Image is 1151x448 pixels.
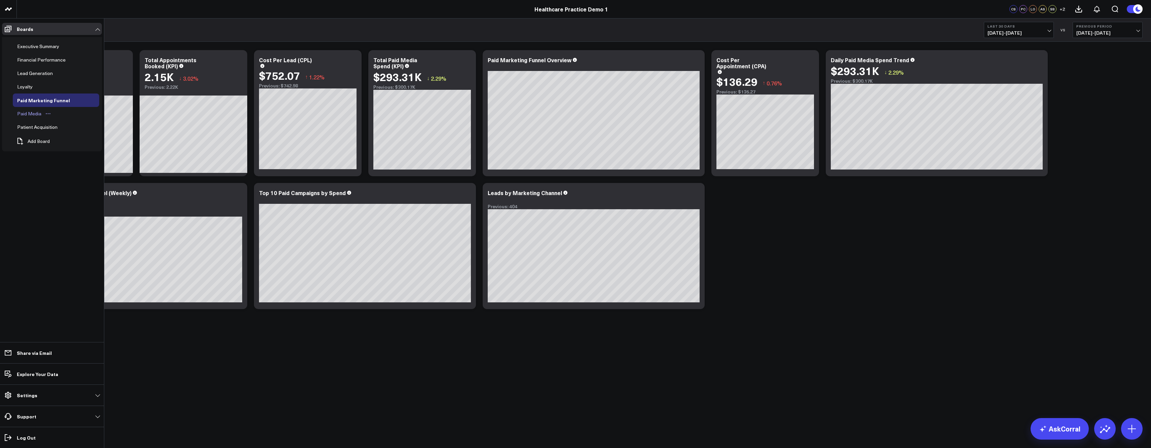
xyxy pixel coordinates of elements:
span: Add Board [28,139,50,144]
div: CS [1009,5,1017,13]
button: Previous Period[DATE]-[DATE] [1073,22,1143,38]
p: Explore Your Data [17,371,58,377]
div: Previous: $300.17K [831,78,1043,84]
p: Share via Email [17,350,52,356]
div: SB [1048,5,1056,13]
div: $293.31K [831,65,879,77]
div: Previous: $135.27 [716,89,814,95]
div: Cost Per Lead (CPL) [259,56,312,64]
span: 0.76% [767,79,782,87]
div: Previous: 2.22K [145,84,242,90]
button: Add Board [13,134,53,149]
div: Previous: $300.17K [373,84,471,90]
a: Healthcare Practice Demo 1 [534,5,608,13]
div: Paid Marketing Funnel Overview [488,56,571,64]
div: Paid Media [15,110,43,118]
button: +2 [1058,5,1066,13]
a: Paid Marketing FunnelOpen board menu [13,94,84,107]
div: $293.31K [373,71,422,83]
a: AskCorral [1031,418,1089,440]
div: Loyalty [15,83,34,91]
div: VS [1057,28,1069,32]
a: LoyaltyOpen board menu [13,80,47,94]
span: 1.22% [309,73,325,81]
span: ↑ [763,79,765,87]
div: Paid Marketing Funnel [15,96,72,104]
span: ↓ [884,68,887,77]
a: Patient AcquisitionOpen board menu [13,120,72,134]
div: Financial Performance [15,56,67,64]
a: Lead GenerationOpen board menu [13,67,67,80]
div: Previous: 404 [488,204,700,209]
span: + 2 [1060,7,1065,11]
b: Previous Period [1076,24,1139,28]
p: Support [17,414,36,419]
div: Top 10 Paid Campaigns by Spend [259,189,346,196]
a: Executive SummaryOpen board menu [13,40,74,53]
div: Total Paid Media Spend (KPI) [373,56,417,70]
div: Leads by Marketing Channel [488,189,562,196]
div: LO [1029,5,1037,13]
p: Log Out [17,435,36,440]
span: [DATE] - [DATE] [1076,30,1139,36]
div: Cost Per Appointment (CPA) [716,56,766,70]
div: Previous: $300.17K [30,211,242,217]
div: Lead Generation [15,69,54,77]
b: Last 30 Days [988,24,1050,28]
div: PC [1019,5,1027,13]
a: Paid MediaOpen board menu [13,107,56,120]
span: 3.02% [183,75,198,82]
a: Log Out [2,432,102,444]
div: Total Appointments Booked (KPI) [145,56,196,70]
span: ↓ [427,74,430,83]
div: Patient Acquisition [15,123,59,131]
span: 2.29% [431,75,446,82]
div: $752.07 [259,69,300,81]
div: Daily Paid Media Spend Trend [831,56,909,64]
div: Executive Summary [15,42,61,50]
button: Open board menu [43,111,53,116]
span: ↓ [179,74,182,83]
span: ↑ [305,73,308,81]
div: AS [1039,5,1047,13]
span: 2.29% [888,69,904,76]
button: Last 30 Days[DATE]-[DATE] [984,22,1054,38]
span: [DATE] - [DATE] [988,30,1050,36]
div: Previous: $742.98 [259,83,357,88]
div: 2.15K [145,71,174,83]
div: $136.29 [716,75,757,87]
a: Financial PerformanceOpen board menu [13,53,80,67]
p: Boards [17,26,33,32]
p: Settings [17,393,37,398]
